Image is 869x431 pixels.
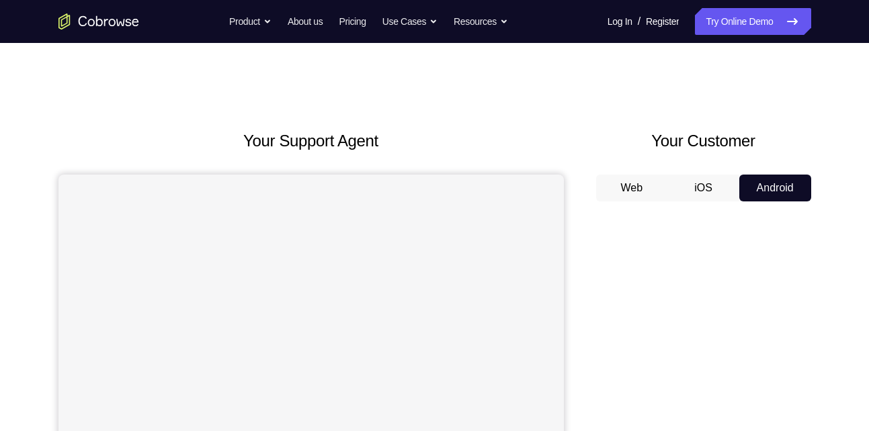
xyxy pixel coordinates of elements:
[646,8,679,35] a: Register
[596,175,668,201] button: Web
[608,8,632,35] a: Log In
[667,175,739,201] button: iOS
[58,13,139,30] a: Go to the home page
[454,8,508,35] button: Resources
[58,129,564,153] h2: Your Support Agent
[695,8,811,35] a: Try Online Demo
[339,8,366,35] a: Pricing
[288,8,323,35] a: About us
[596,129,811,153] h2: Your Customer
[229,8,272,35] button: Product
[382,8,438,35] button: Use Cases
[638,13,640,30] span: /
[739,175,811,201] button: Android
